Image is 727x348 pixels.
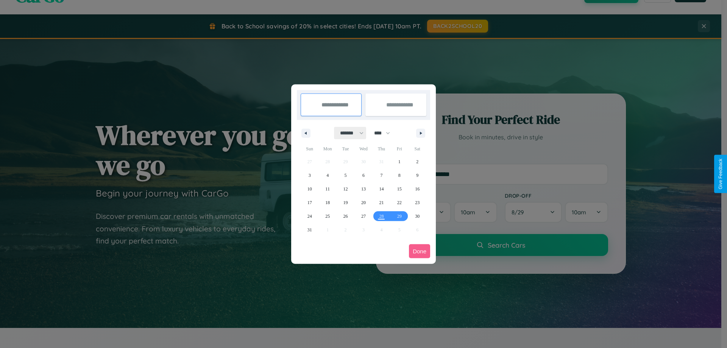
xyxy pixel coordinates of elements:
[416,155,418,169] span: 2
[409,155,426,169] button: 2
[379,209,384,223] span: 28
[415,182,420,196] span: 16
[380,169,382,182] span: 7
[354,182,372,196] button: 13
[345,169,347,182] span: 5
[409,196,426,209] button: 23
[301,223,318,237] button: 31
[337,182,354,196] button: 12
[326,169,329,182] span: 4
[373,143,390,155] span: Thu
[325,196,330,209] span: 18
[390,169,408,182] button: 8
[390,209,408,223] button: 29
[301,143,318,155] span: Sun
[397,196,402,209] span: 22
[373,196,390,209] button: 21
[398,155,401,169] span: 1
[354,196,372,209] button: 20
[409,143,426,155] span: Sat
[301,169,318,182] button: 3
[390,155,408,169] button: 1
[354,143,372,155] span: Wed
[337,196,354,209] button: 19
[361,182,366,196] span: 13
[307,209,312,223] span: 24
[415,209,420,223] span: 30
[301,196,318,209] button: 17
[318,182,336,196] button: 11
[318,196,336,209] button: 18
[354,169,372,182] button: 6
[397,209,402,223] span: 29
[361,209,366,223] span: 27
[337,209,354,223] button: 26
[390,182,408,196] button: 15
[397,182,402,196] span: 15
[416,169,418,182] span: 9
[337,143,354,155] span: Tue
[307,223,312,237] span: 31
[409,182,426,196] button: 16
[409,209,426,223] button: 30
[415,196,420,209] span: 23
[362,169,365,182] span: 6
[409,244,430,258] button: Done
[361,196,366,209] span: 20
[373,182,390,196] button: 14
[390,143,408,155] span: Fri
[409,169,426,182] button: 9
[354,209,372,223] button: 27
[718,159,723,189] div: Give Feedback
[390,196,408,209] button: 22
[325,182,330,196] span: 11
[301,182,318,196] button: 10
[307,182,312,196] span: 10
[373,209,390,223] button: 28
[318,209,336,223] button: 25
[379,196,384,209] span: 21
[325,209,330,223] span: 25
[398,169,401,182] span: 8
[301,209,318,223] button: 24
[373,169,390,182] button: 7
[318,169,336,182] button: 4
[343,182,348,196] span: 12
[337,169,354,182] button: 5
[309,169,311,182] span: 3
[343,209,348,223] span: 26
[318,143,336,155] span: Mon
[343,196,348,209] span: 19
[379,182,384,196] span: 14
[307,196,312,209] span: 17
